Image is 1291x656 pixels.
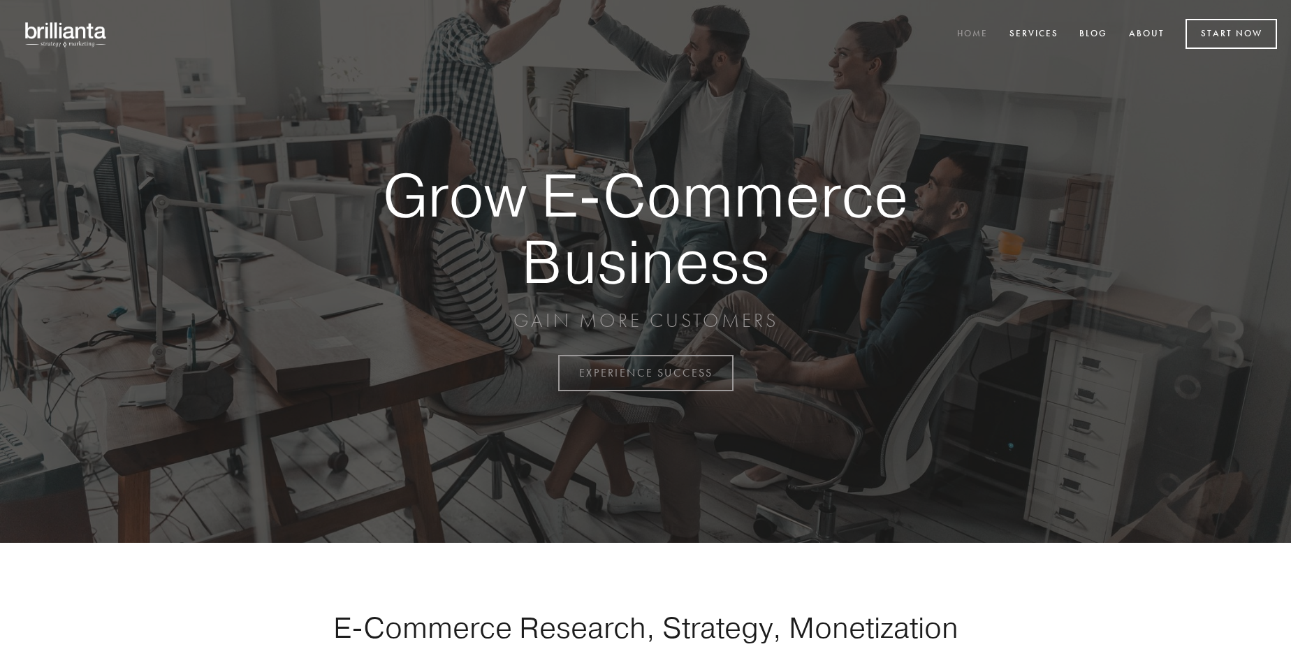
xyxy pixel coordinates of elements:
img: brillianta - research, strategy, marketing [14,14,119,54]
a: Start Now [1186,19,1277,49]
a: Services [1000,23,1067,46]
a: Blog [1070,23,1116,46]
a: EXPERIENCE SUCCESS [558,355,734,391]
h1: E-Commerce Research, Strategy, Monetization [289,610,1002,645]
a: Home [948,23,997,46]
p: GAIN MORE CUSTOMERS [334,308,957,333]
strong: Grow E-Commerce Business [334,162,957,294]
a: About [1120,23,1174,46]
